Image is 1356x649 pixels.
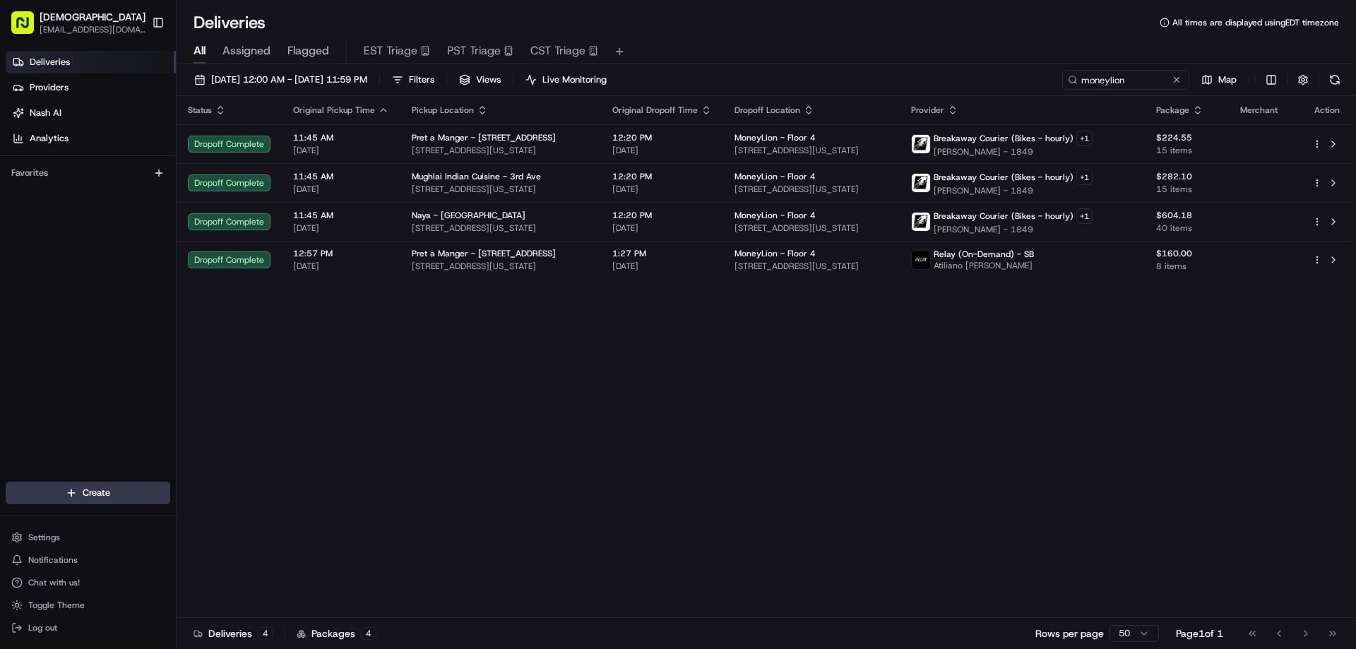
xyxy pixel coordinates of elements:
[1312,105,1342,116] div: Action
[386,70,441,90] button: Filters
[412,105,474,116] span: Pickup Location
[6,127,176,150] a: Analytics
[194,626,273,641] div: Deliveries
[83,487,110,499] span: Create
[30,56,70,69] span: Deliveries
[1156,184,1218,195] span: 15 items
[412,184,590,195] span: [STREET_ADDRESS][US_STATE]
[476,73,501,86] span: Views
[188,105,212,116] span: Status
[934,133,1073,144] span: Breakaway Courier (Bikes - hourly)
[6,102,176,124] a: Nash AI
[519,70,613,90] button: Live Monitoring
[297,626,376,641] div: Packages
[612,210,712,221] span: 12:20 PM
[612,145,712,156] span: [DATE]
[6,550,170,570] button: Notifications
[194,11,266,34] h1: Deliveries
[934,172,1073,183] span: Breakaway Courier (Bikes - hourly)
[409,73,434,86] span: Filters
[912,135,930,153] img: breakaway_couriers_logo.png
[293,145,389,156] span: [DATE]
[293,105,375,116] span: Original Pickup Time
[412,210,525,221] span: Naya - [GEOGRAPHIC_DATA]
[1156,171,1218,182] span: $282.10
[258,627,273,640] div: 4
[612,261,712,272] span: [DATE]
[293,210,389,221] span: 11:45 AM
[734,184,888,195] span: [STREET_ADDRESS][US_STATE]
[364,42,417,59] span: EST Triage
[934,224,1093,235] span: [PERSON_NAME] - 1849
[412,171,541,182] span: Mughlai Indian Cuisine - 3rd Ave
[734,210,816,221] span: MoneyLion - Floor 4
[912,213,930,231] img: breakaway_couriers_logo.png
[211,73,367,86] span: [DATE] 12:00 AM - [DATE] 11:59 PM
[1062,70,1189,90] input: Type to search
[28,600,85,611] span: Toggle Theme
[1156,145,1218,156] span: 15 items
[1156,210,1218,221] span: $604.18
[530,42,585,59] span: CST Triage
[734,261,888,272] span: [STREET_ADDRESS][US_STATE]
[934,249,1034,260] span: Relay (On-Demand) - SB
[30,107,61,119] span: Nash AI
[6,482,170,504] button: Create
[612,171,712,182] span: 12:20 PM
[293,171,389,182] span: 11:45 AM
[1035,626,1104,641] p: Rows per page
[412,222,590,234] span: [STREET_ADDRESS][US_STATE]
[40,24,145,35] button: [EMAIL_ADDRESS][DOMAIN_NAME]
[293,132,389,143] span: 11:45 AM
[734,132,816,143] span: MoneyLion - Floor 4
[1176,626,1223,641] div: Page 1 of 1
[6,51,176,73] a: Deliveries
[1156,105,1189,116] span: Package
[293,261,389,272] span: [DATE]
[28,532,60,543] span: Settings
[6,573,170,593] button: Chat with us!
[6,595,170,615] button: Toggle Theme
[194,42,206,59] span: All
[734,248,816,259] span: MoneyLion - Floor 4
[1195,70,1243,90] button: Map
[612,132,712,143] span: 12:20 PM
[1240,105,1278,116] span: Merchant
[6,528,170,547] button: Settings
[6,6,146,40] button: [DEMOGRAPHIC_DATA][EMAIL_ADDRESS][DOMAIN_NAME]
[1156,222,1218,234] span: 40 items
[542,73,607,86] span: Live Monitoring
[361,627,376,640] div: 4
[453,70,507,90] button: Views
[912,174,930,192] img: breakaway_couriers_logo.png
[934,146,1093,157] span: [PERSON_NAME] - 1849
[287,42,329,59] span: Flagged
[734,145,888,156] span: [STREET_ADDRESS][US_STATE]
[6,76,176,99] a: Providers
[412,132,556,143] span: Pret a Manger - [STREET_ADDRESS]
[28,577,80,588] span: Chat with us!
[1076,131,1093,146] button: +1
[6,162,170,184] div: Favorites
[612,105,698,116] span: Original Dropoff Time
[40,10,145,24] span: [DEMOGRAPHIC_DATA]
[1156,248,1218,259] span: $160.00
[1325,70,1345,90] button: Refresh
[734,171,816,182] span: MoneyLion - Floor 4
[28,554,78,566] span: Notifications
[1076,208,1093,224] button: +1
[1156,132,1218,143] span: $224.55
[293,184,389,195] span: [DATE]
[293,248,389,259] span: 12:57 PM
[734,222,888,234] span: [STREET_ADDRESS][US_STATE]
[30,81,69,94] span: Providers
[28,622,57,633] span: Log out
[1172,17,1339,28] span: All times are displayed using EDT timezone
[293,222,389,234] span: [DATE]
[30,132,69,145] span: Analytics
[734,105,800,116] span: Dropoff Location
[612,248,712,259] span: 1:27 PM
[1218,73,1237,86] span: Map
[934,260,1034,271] span: Atiliano [PERSON_NAME]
